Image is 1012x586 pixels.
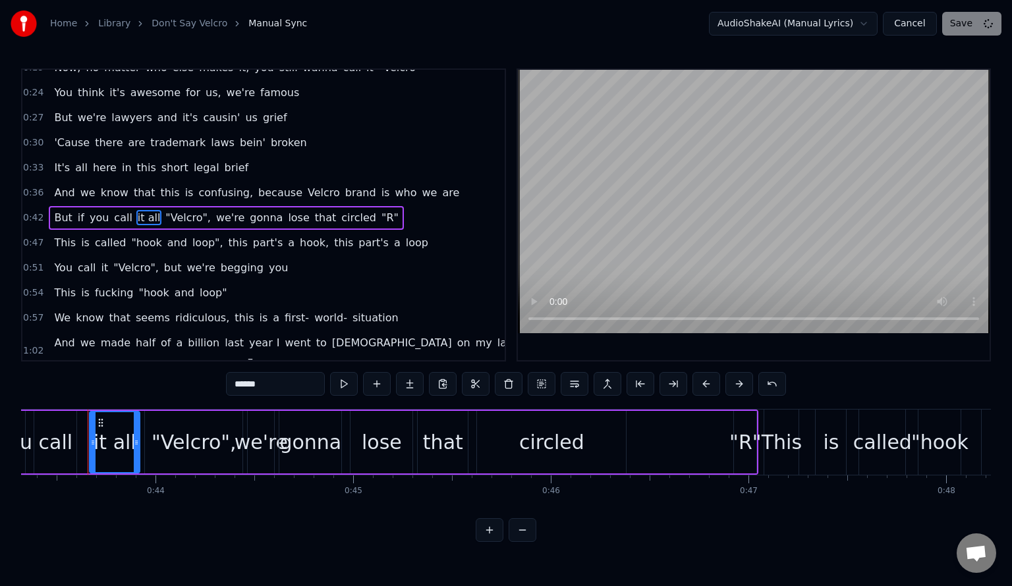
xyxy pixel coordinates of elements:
span: [DEMOGRAPHIC_DATA] [331,335,453,350]
span: we're [225,85,256,100]
span: all [74,160,89,175]
span: loop" [198,285,229,300]
span: this [136,160,157,175]
span: 0:51 [23,261,43,275]
span: famous [259,85,300,100]
a: Don't Say Velcro [152,17,227,30]
span: we [79,335,97,350]
span: is [80,235,91,250]
span: in [121,160,133,175]
button: Cancel [883,12,936,36]
span: awesome [129,85,182,100]
span: trademark [149,135,207,150]
span: first- [283,310,310,325]
div: called [853,427,912,457]
span: circled [340,210,378,225]
div: "Velcro", [152,427,237,457]
span: 0:33 [23,161,43,174]
span: world- [313,310,349,325]
span: lawyers [110,110,154,125]
span: a [287,235,296,250]
span: if [76,210,86,225]
span: But [53,110,73,125]
span: And [53,185,76,200]
span: situation [351,310,400,325]
span: 0:42 [23,211,43,225]
span: 0:24 [23,86,43,99]
span: 0:36 [23,186,43,200]
span: but [163,260,183,275]
span: who [393,185,418,200]
span: this [227,235,249,250]
span: 0:54 [23,286,43,300]
span: Manual Sync [248,17,307,30]
span: billion [186,335,221,350]
span: it [100,260,110,275]
span: this [333,235,354,250]
span: seems [134,310,171,325]
span: we [420,185,438,200]
span: laws [210,135,236,150]
div: 0:44 [147,486,165,496]
span: are [126,135,146,150]
span: 1:02 [23,344,43,358]
span: call [76,260,98,275]
span: it's [181,110,199,125]
span: It's [53,160,71,175]
span: know [74,310,105,325]
span: and [166,235,188,250]
span: a [393,235,402,250]
span: last [223,335,245,350]
span: us [244,110,258,125]
div: "hook [911,427,969,457]
span: bein' [239,135,267,150]
span: 0:57 [23,311,43,325]
div: Open chat [957,533,996,573]
span: because [257,185,304,200]
span: gonna [248,210,284,225]
span: think [76,85,105,100]
div: 0:48 [938,486,955,496]
span: you [267,260,289,275]
span: this [233,310,255,325]
div: we're [235,427,288,457]
span: went [283,335,312,350]
span: loop", [191,235,225,250]
span: You [53,85,74,100]
span: brief [223,160,250,175]
span: confusing, [197,185,254,200]
span: 'Cause [53,135,91,150]
span: it all [136,210,162,225]
div: is [823,427,839,457]
span: grief [262,110,289,125]
span: "R" [380,210,400,225]
span: know [99,185,130,200]
img: youka [11,11,37,37]
span: I [275,335,281,350]
span: we're [215,210,246,225]
span: is [184,185,195,200]
span: You [53,260,74,275]
span: here [92,160,118,175]
span: But [53,210,73,225]
span: part's [252,235,285,250]
span: are [441,185,461,200]
div: that [423,427,463,457]
span: is [80,285,91,300]
span: Velcro [306,185,341,200]
span: "Velcro", [164,210,212,225]
span: last [496,335,518,350]
span: of [159,335,172,350]
span: loop [405,235,430,250]
span: short [160,160,190,175]
div: 0:45 [345,486,362,496]
span: 0:27 [23,111,43,124]
span: this [159,185,181,200]
span: 0:47 [23,236,43,250]
span: year – [248,335,273,366]
span: we're [185,260,216,275]
span: and [156,110,179,125]
div: 0:47 [740,486,758,496]
span: made [99,335,132,350]
span: fucking [94,285,135,300]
